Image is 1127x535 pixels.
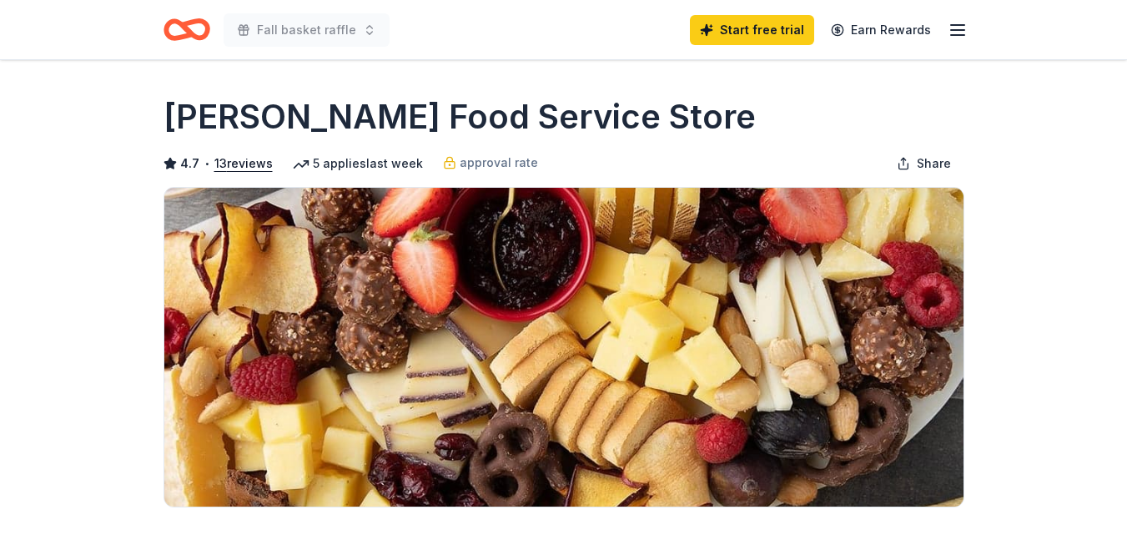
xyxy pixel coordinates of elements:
[164,93,756,140] h1: [PERSON_NAME] Food Service Store
[214,154,273,174] button: 13reviews
[164,188,963,507] img: Image for Gordon Food Service Store
[821,15,941,45] a: Earn Rewards
[690,15,814,45] a: Start free trial
[257,20,356,40] span: Fall basket raffle
[164,10,210,49] a: Home
[293,154,423,174] div: 5 applies last week
[917,154,951,174] span: Share
[443,153,538,173] a: approval rate
[204,157,209,170] span: •
[180,154,199,174] span: 4.7
[224,13,390,47] button: Fall basket raffle
[883,147,964,180] button: Share
[460,153,538,173] span: approval rate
